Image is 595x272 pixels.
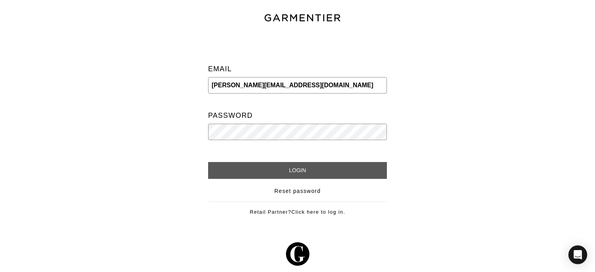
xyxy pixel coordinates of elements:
div: Retail Partner? [208,202,387,216]
img: g-602364139e5867ba59c769ce4266a9601a3871a1516a6a4c3533f4bc45e69684.svg [286,242,309,266]
a: Click here to log in. [291,209,345,215]
label: Password [208,108,253,124]
img: garmentier-text-8466448e28d500cc52b900a8b1ac6a0b4c9bd52e9933ba870cc531a186b44329.png [263,13,342,23]
input: Login [208,162,387,179]
label: Email [208,61,232,77]
div: Open Intercom Messenger [568,245,587,264]
a: Reset password [274,187,321,195]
